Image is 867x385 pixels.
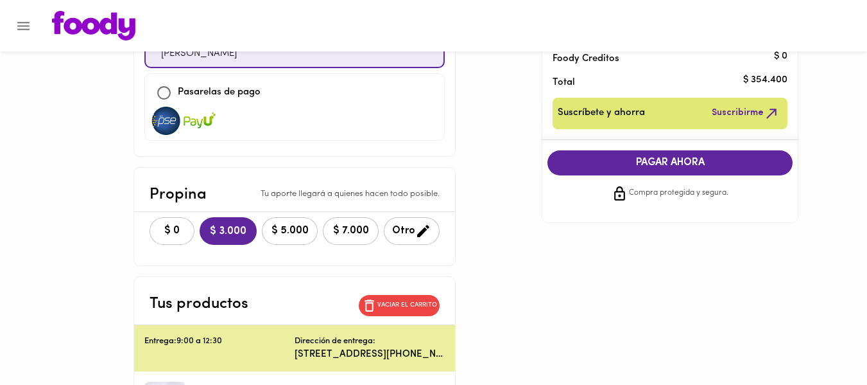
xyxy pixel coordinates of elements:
button: Otro [384,217,440,245]
p: Foody Creditos [553,52,767,66]
span: Suscríbete y ahorra [558,105,645,121]
p: [PERSON_NAME] [161,47,241,62]
button: $ 7.000 [323,217,379,245]
button: Suscribirme [709,103,782,124]
span: Suscribirme [712,105,780,121]
img: logo.png [52,11,135,40]
p: Propina [150,183,207,206]
span: $ 3.000 [210,226,246,238]
button: Menu [8,10,39,42]
p: [STREET_ADDRESS][PHONE_NUMBER] [295,348,445,361]
button: $ 0 [150,217,194,245]
p: $ 354.400 [743,73,787,87]
button: $ 5.000 [262,217,318,245]
p: Vaciar el carrito [377,301,437,310]
p: Entrega: 9:00 a 12:30 [144,336,295,348]
iframe: Messagebird Livechat Widget [793,310,854,372]
p: Total [553,76,767,89]
span: $ 5.000 [270,225,309,237]
span: Compra protegida y segura. [629,187,728,200]
p: Tu aporte llegará a quienes hacen todo posible. [261,188,440,201]
button: PAGAR AHORA [547,150,793,175]
button: Vaciar el carrito [359,295,440,316]
p: Tus productos [150,292,248,316]
p: $ 0 [774,49,787,63]
img: visa [150,107,182,135]
span: $ 0 [158,225,186,237]
img: visa [184,107,216,135]
span: PAGAR AHORA [560,157,780,169]
p: Pasarelas de pago [178,85,261,100]
p: Dirección de entrega: [295,336,375,348]
button: $ 3.000 [200,217,257,245]
span: Otro [392,223,431,239]
span: $ 7.000 [331,225,370,237]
